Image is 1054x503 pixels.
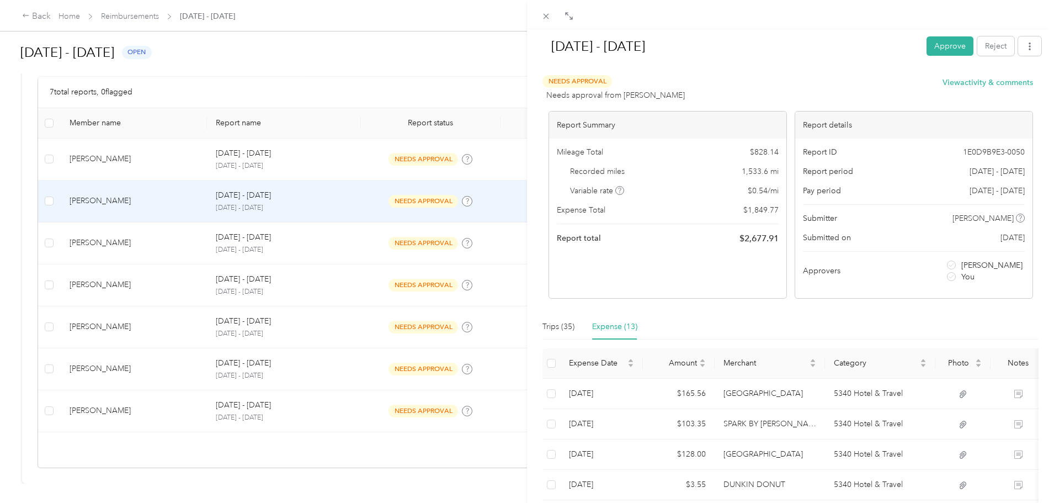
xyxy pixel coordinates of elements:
span: [DATE] - [DATE] [970,166,1025,177]
span: caret-up [699,357,706,364]
td: DUNKIN DONUT [715,470,825,500]
th: Merchant [715,348,825,379]
th: Photo [935,348,991,379]
th: Notes [991,348,1046,379]
span: Expense Date [569,358,625,368]
span: $ 0.54 / mi [748,185,779,197]
td: HAMPTON INN [715,379,825,409]
span: Mileage Total [557,146,603,158]
th: Amount [643,348,715,379]
span: $ 1,849.77 [743,204,779,216]
span: Merchant [723,358,807,368]
span: 1,533.6 mi [742,166,779,177]
div: Report details [795,112,1032,139]
div: Trips (35) [542,321,574,333]
span: Submitter [803,213,837,224]
td: 9-18-2025 [560,440,643,470]
td: 5340 Hotel & Travel [825,379,935,409]
td: $128.00 [643,440,715,470]
span: Report total [557,232,601,244]
span: [PERSON_NAME] [961,260,1023,271]
td: 9-26-2025 [560,379,643,409]
span: Report ID [803,146,837,158]
td: 9-17-2025 [560,470,643,500]
div: Report Summary [549,112,786,139]
span: 1E0D9B9E3-0050 [963,146,1025,158]
span: Variable rate [570,185,624,197]
td: SPARK BY HILTON [715,409,825,440]
span: You [961,271,975,283]
iframe: Everlance-gr Chat Button Frame [992,441,1054,503]
span: caret-down [810,362,816,369]
span: caret-up [627,357,634,364]
span: caret-up [810,357,816,364]
span: $ 828.14 [750,146,779,158]
span: Needs Approval [542,75,612,88]
span: [DATE] [1000,232,1025,243]
span: [DATE] - [DATE] [970,185,1025,197]
span: Pay period [803,185,841,197]
span: Amount [652,358,697,368]
h1: Sep 15 - 28, 2025 [540,33,919,60]
span: Recorded miles [570,166,625,177]
button: Viewactivity & comments [943,77,1033,88]
span: caret-up [920,357,927,364]
span: caret-down [699,362,706,369]
span: Category [834,358,918,368]
td: $165.56 [643,379,715,409]
span: caret-down [920,362,927,369]
button: Reject [977,36,1014,56]
span: Report period [803,166,853,177]
td: 5340 Hotel & Travel [825,470,935,500]
span: [PERSON_NAME] [952,213,1014,224]
td: $3.55 [643,470,715,500]
td: 9-24-2025 [560,409,643,440]
span: $ 2,677.91 [739,232,779,245]
span: Expense Total [557,204,605,216]
span: caret-down [627,362,634,369]
th: Expense Date [560,348,643,379]
button: Approve [927,36,973,56]
td: Indianapolis Int'l Airport [715,440,825,470]
span: caret-down [975,362,982,369]
td: 5340 Hotel & Travel [825,409,935,440]
span: Submitted on [803,232,851,243]
span: Approvers [803,265,840,277]
div: Expense (13) [592,321,637,333]
td: $103.35 [643,409,715,440]
span: Photo [944,358,973,368]
td: 5340 Hotel & Travel [825,440,935,470]
th: Category [825,348,935,379]
span: caret-up [975,357,982,364]
span: Needs approval from [PERSON_NAME] [546,89,685,101]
